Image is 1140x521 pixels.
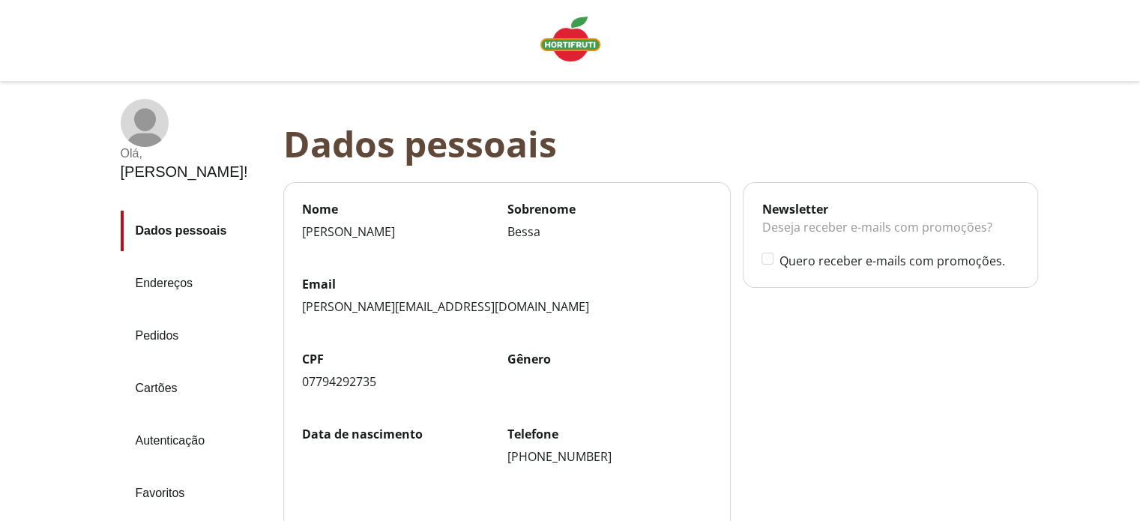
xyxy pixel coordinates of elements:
[534,10,606,70] a: Logo
[121,263,271,304] a: Endereços
[507,426,713,442] label: Telefone
[302,201,507,217] label: Nome
[507,448,713,465] div: [PHONE_NUMBER]
[507,351,713,367] label: Gênero
[283,123,1050,164] div: Dados pessoais
[507,201,713,217] label: Sobrenome
[121,163,248,181] div: [PERSON_NAME] !
[540,16,600,61] img: Logo
[507,223,713,240] div: Bessa
[302,276,713,292] label: Email
[779,253,1019,269] label: Quero receber e-mails com promoções.
[121,147,248,160] div: Olá ,
[121,421,271,461] a: Autenticação
[302,298,713,315] div: [PERSON_NAME][EMAIL_ADDRESS][DOMAIN_NAME]
[302,351,507,367] label: CPF
[121,316,271,356] a: Pedidos
[302,373,507,390] div: 07794292735
[761,201,1019,217] div: Newsletter
[302,223,507,240] div: [PERSON_NAME]
[302,426,507,442] label: Data de nascimento
[121,473,271,514] a: Favoritos
[121,368,271,409] a: Cartões
[761,217,1019,252] div: Deseja receber e-mails com promoções?
[121,211,271,251] a: Dados pessoais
